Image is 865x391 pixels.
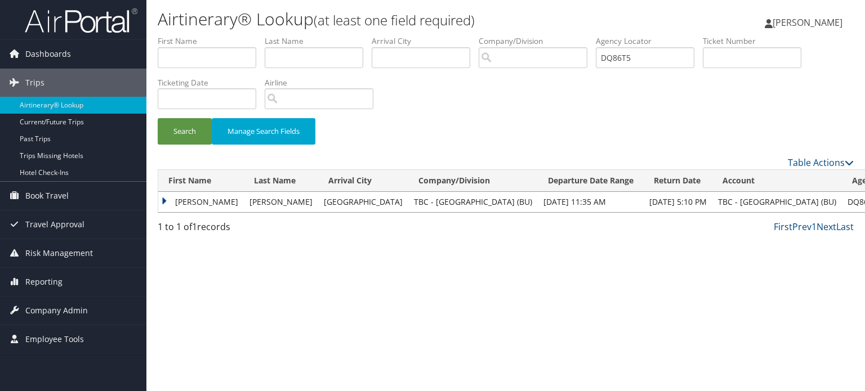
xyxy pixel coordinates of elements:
[479,35,596,47] label: Company/Division
[372,35,479,47] label: Arrival City
[836,221,854,233] a: Last
[792,221,812,233] a: Prev
[265,77,382,88] label: Airline
[25,325,84,353] span: Employee Tools
[712,170,842,192] th: Account: activate to sort column ascending
[244,170,318,192] th: Last Name: activate to sort column ascending
[25,268,63,296] span: Reporting
[158,118,212,145] button: Search
[788,156,854,169] a: Table Actions
[408,192,538,212] td: TBC - [GEOGRAPHIC_DATA] (BU)
[25,182,69,210] span: Book Travel
[158,77,265,88] label: Ticketing Date
[265,35,372,47] label: Last Name
[773,16,842,29] span: [PERSON_NAME]
[712,192,842,212] td: TBC - [GEOGRAPHIC_DATA] (BU)
[644,192,712,212] td: [DATE] 5:10 PM
[192,221,197,233] span: 1
[596,35,703,47] label: Agency Locator
[25,69,44,97] span: Trips
[25,7,137,34] img: airportal-logo.png
[765,6,854,39] a: [PERSON_NAME]
[703,35,810,47] label: Ticket Number
[158,7,622,31] h1: Airtinerary® Lookup
[158,170,244,192] th: First Name: activate to sort column ascending
[244,192,318,212] td: [PERSON_NAME]
[538,170,644,192] th: Departure Date Range: activate to sort column ascending
[25,296,88,325] span: Company Admin
[158,35,265,47] label: First Name
[25,40,71,68] span: Dashboards
[812,221,817,233] a: 1
[538,192,644,212] td: [DATE] 11:35 AM
[774,221,792,233] a: First
[212,118,315,145] button: Manage Search Fields
[158,220,319,239] div: 1 to 1 of records
[817,221,836,233] a: Next
[314,11,475,29] small: (at least one field required)
[318,192,408,212] td: [GEOGRAPHIC_DATA]
[644,170,712,192] th: Return Date: activate to sort column ascending
[25,210,84,239] span: Travel Approval
[408,170,538,192] th: Company/Division
[318,170,408,192] th: Arrival City: activate to sort column ascending
[25,239,93,267] span: Risk Management
[158,192,244,212] td: [PERSON_NAME]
